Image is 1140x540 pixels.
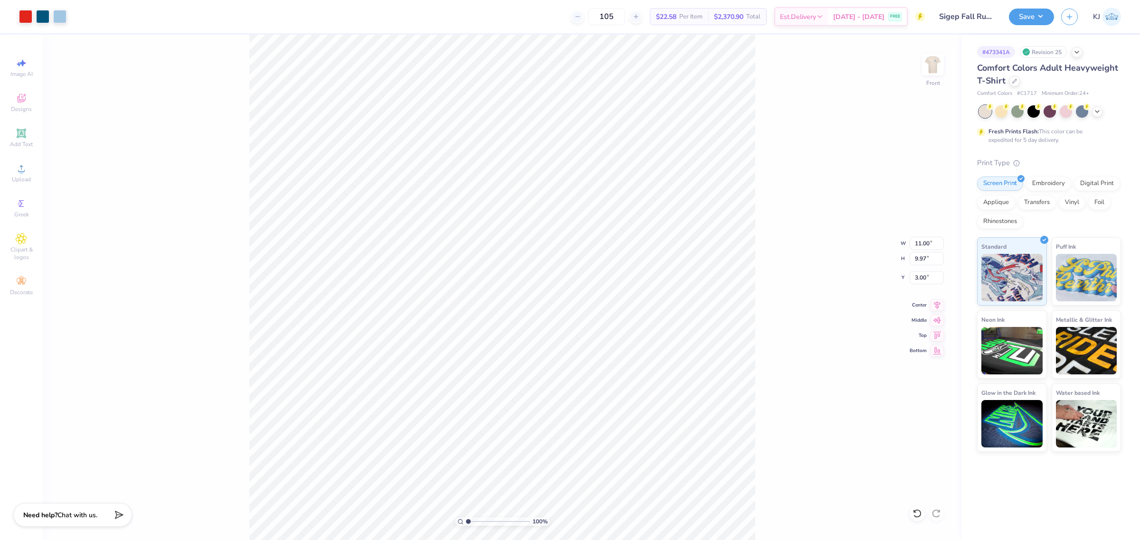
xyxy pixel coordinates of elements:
span: Center [910,302,927,308]
strong: Fresh Prints Flash: [988,128,1039,135]
span: Upload [12,176,31,183]
img: Kendra Jingco [1102,8,1121,26]
span: Top [910,332,927,339]
span: Comfort Colors Adult Heavyweight T-Shirt [977,62,1118,86]
span: Comfort Colors [977,90,1012,98]
span: Chat with us. [57,511,97,520]
strong: Need help? [23,511,57,520]
div: Transfers [1018,196,1056,210]
span: Add Text [10,140,33,148]
img: Water based Ink [1056,400,1117,447]
span: Per Item [679,12,703,22]
div: # 473341A [977,46,1015,58]
div: Revision 25 [1020,46,1067,58]
img: Neon Ink [981,327,1043,374]
input: – – [588,8,625,25]
div: Embroidery [1026,177,1071,191]
span: Designs [11,105,32,113]
div: Foil [1088,196,1111,210]
div: This color can be expedited for 5 day delivery. [988,127,1105,144]
div: Vinyl [1059,196,1085,210]
span: Total [746,12,760,22]
span: 100 % [532,517,548,526]
div: Applique [977,196,1015,210]
input: Untitled Design [932,7,1002,26]
span: # C1717 [1017,90,1037,98]
span: Image AI [10,70,33,78]
span: $2,370.90 [714,12,743,22]
span: Est. Delivery [780,12,816,22]
img: Metallic & Glitter Ink [1056,327,1117,374]
span: Neon Ink [981,315,1005,325]
span: Greek [14,211,29,218]
div: Print Type [977,158,1121,168]
img: Puff Ink [1056,254,1117,301]
div: Screen Print [977,177,1023,191]
span: Water based Ink [1056,388,1100,398]
span: Puff Ink [1056,242,1076,251]
span: Clipart & logos [5,246,38,261]
span: Glow in the Dark Ink [981,388,1035,398]
img: Standard [981,254,1043,301]
button: Save [1009,9,1054,25]
div: Front [926,79,940,87]
span: Bottom [910,347,927,354]
span: Standard [981,242,1007,251]
span: KJ [1093,11,1100,22]
div: Digital Print [1074,177,1120,191]
img: Front [923,55,942,74]
span: $22.58 [656,12,676,22]
a: KJ [1093,8,1121,26]
span: [DATE] - [DATE] [833,12,884,22]
img: Glow in the Dark Ink [981,400,1043,447]
span: Middle [910,317,927,324]
span: Decorate [10,289,33,296]
span: FREE [890,13,900,20]
span: Metallic & Glitter Ink [1056,315,1112,325]
span: Minimum Order: 24 + [1042,90,1089,98]
div: Rhinestones [977,214,1023,229]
